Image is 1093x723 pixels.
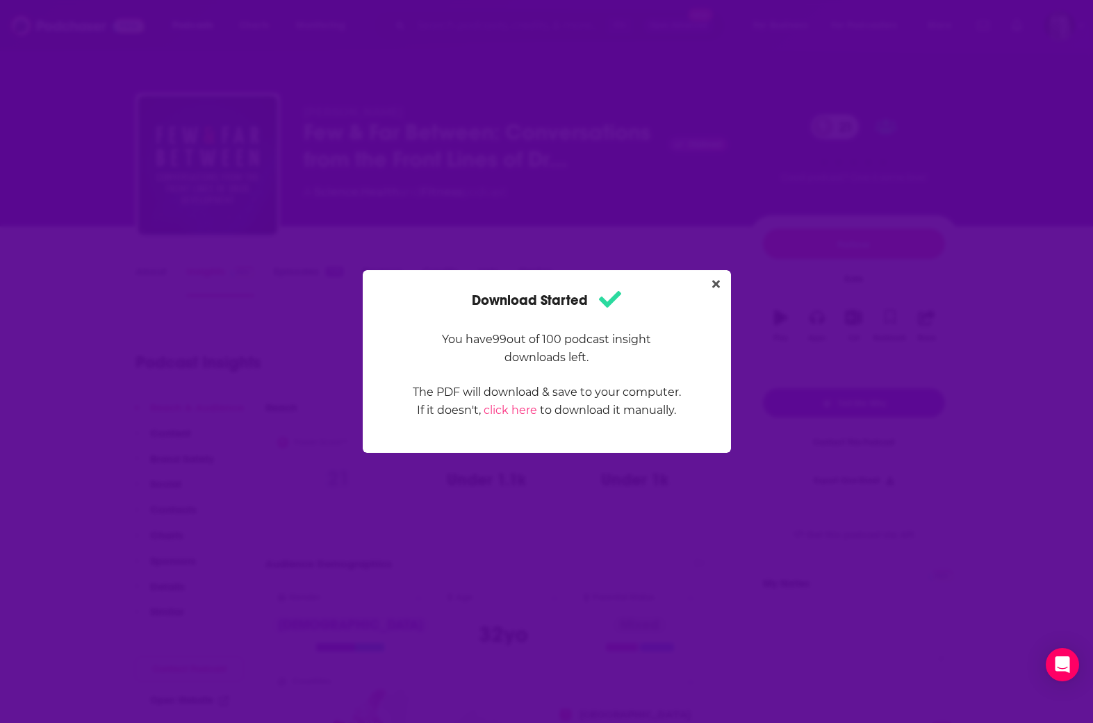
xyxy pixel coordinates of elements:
button: Close [707,276,725,293]
p: You have 99 out of 100 podcast insight downloads left. [412,331,682,367]
div: Open Intercom Messenger [1046,648,1079,681]
h1: Download Started [472,287,621,314]
a: click here [484,404,537,417]
p: The PDF will download & save to your computer. If it doesn't, to download it manually. [412,383,682,419]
